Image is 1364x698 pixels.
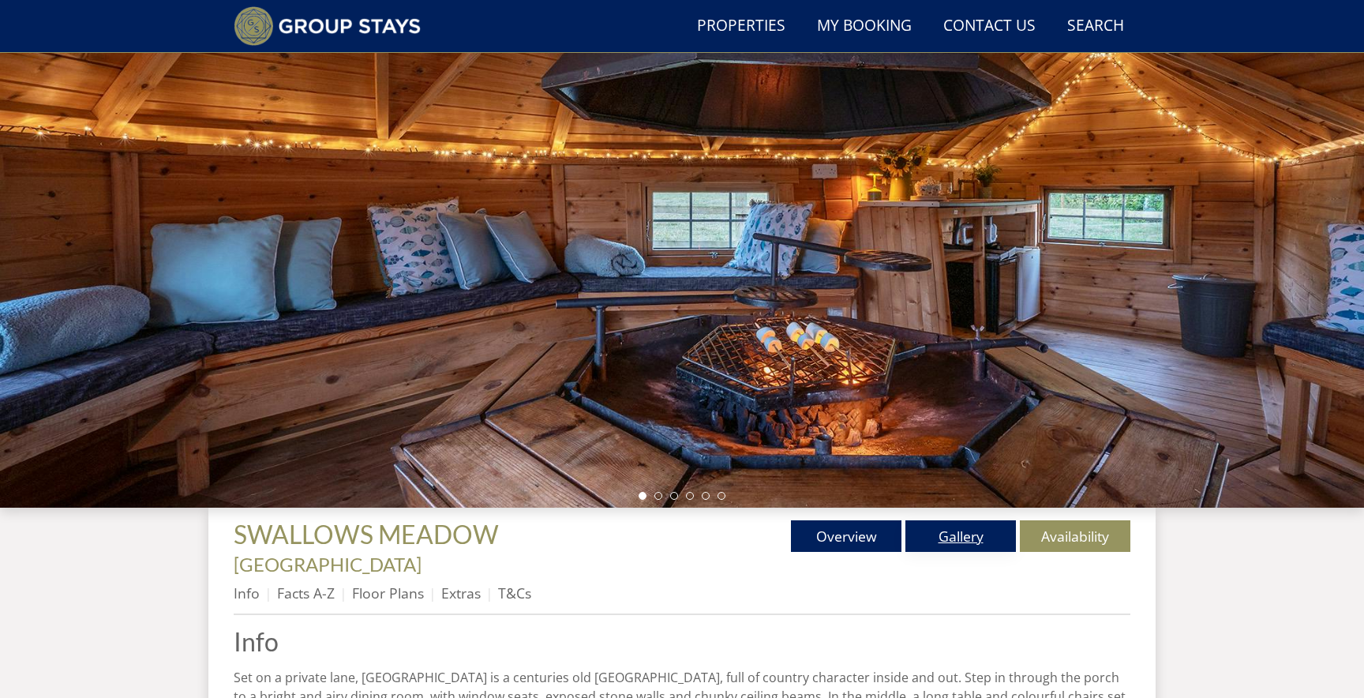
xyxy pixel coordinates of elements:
a: Gallery [905,520,1016,552]
a: [GEOGRAPHIC_DATA] [234,553,422,576]
a: Contact Us [937,9,1042,44]
a: Info [234,628,1130,655]
a: Extras [441,584,481,602]
a: Info [234,584,260,602]
a: SWALLOWS MEADOW [234,519,504,550]
span: SWALLOWS MEADOW [234,519,499,550]
a: Floor Plans [352,584,424,602]
a: T&Cs [498,584,531,602]
a: Search [1061,9,1130,44]
a: Properties [691,9,792,44]
a: Availability [1020,520,1130,552]
img: Group Stays [234,6,421,46]
a: My Booking [811,9,918,44]
a: Facts A-Z [277,584,335,602]
a: Overview [791,520,901,552]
